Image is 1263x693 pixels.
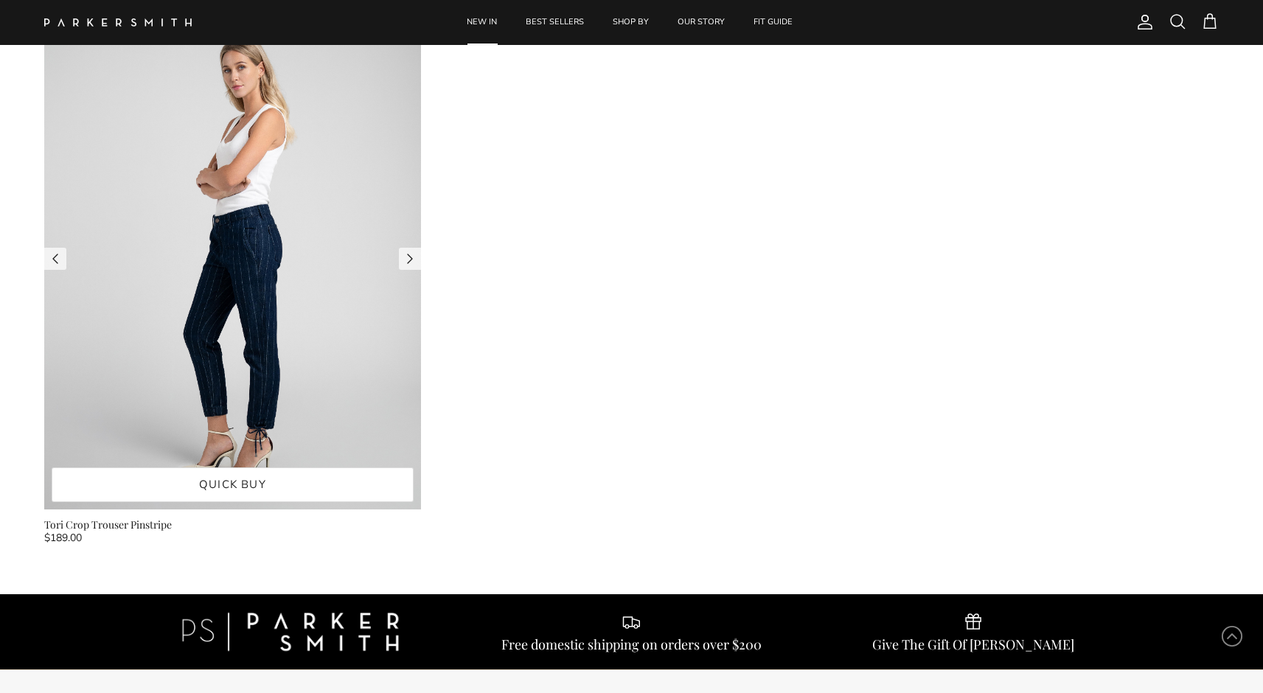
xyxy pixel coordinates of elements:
img: Parker Smith [44,18,192,27]
a: Quick buy [52,467,414,502]
a: Account [1130,13,1154,31]
svg: Scroll to Top [1221,625,1243,647]
a: Tori Crop Trouser Pinstripe $189.00 [44,517,421,550]
a: Next [399,248,421,270]
div: Give The Gift Of [PERSON_NAME] [872,636,1074,652]
div: Free domestic shipping on orders over $200 [501,636,762,652]
span: $189.00 [44,530,82,546]
a: Previous [44,248,66,270]
div: Tori Crop Trouser Pinstripe [44,517,421,533]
